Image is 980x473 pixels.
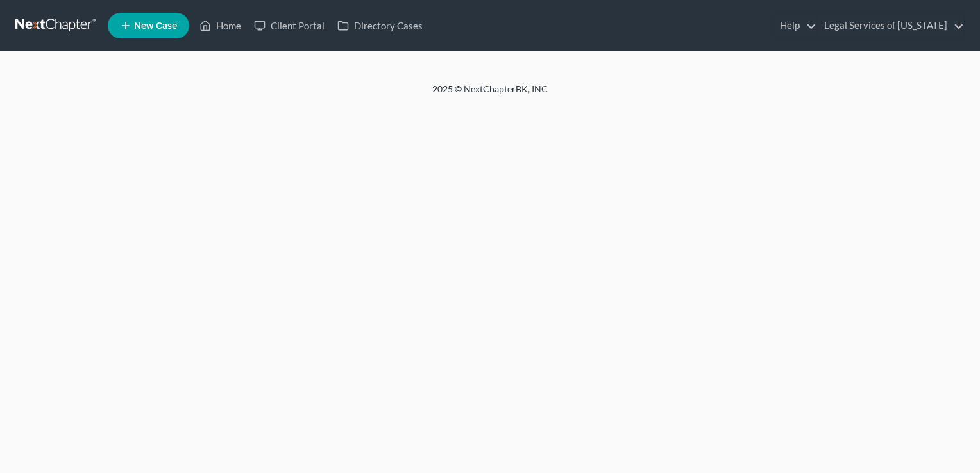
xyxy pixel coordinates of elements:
a: Legal Services of [US_STATE] [818,14,964,37]
a: Directory Cases [331,14,429,37]
a: Help [773,14,816,37]
div: 2025 © NextChapterBK, INC [124,83,856,106]
a: Home [193,14,248,37]
new-legal-case-button: New Case [108,13,189,38]
a: Client Portal [248,14,331,37]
